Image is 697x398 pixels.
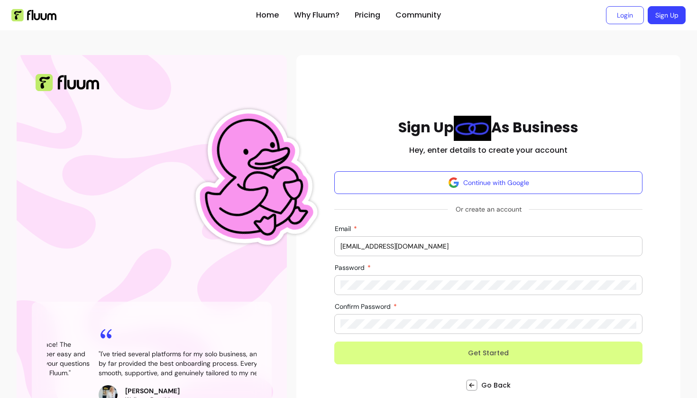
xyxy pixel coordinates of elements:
[294,9,339,21] a: Why Fluum?
[256,9,279,21] a: Home
[648,6,686,24] a: Sign Up
[398,116,578,141] h1: Sign Up As Business
[334,342,642,364] button: Get Started
[11,9,56,21] img: Fluum Logo
[340,241,636,251] input: Email
[448,201,529,218] span: Or create an account
[125,386,182,396] p: [PERSON_NAME]
[340,319,636,329] input: Confirm Password
[606,6,644,24] a: Login
[409,145,568,156] h2: Hey, enter details to create your account
[174,73,329,283] img: Fluum Duck sticker
[355,9,380,21] a: Pricing
[454,116,491,141] img: link Blue
[340,280,636,290] input: Password
[395,9,441,21] a: Community
[466,379,511,391] a: Go Back
[335,224,353,233] span: Email
[335,263,367,272] span: Password
[99,349,301,378] blockquote: " I've tried several platforms for my solo business, and Fluum has by far provided the best onboa...
[335,302,393,311] span: Confirm Password
[448,177,459,188] img: avatar
[36,74,99,91] img: Fluum Logo
[334,171,642,194] button: Continue with Google
[481,380,511,390] span: Go Back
